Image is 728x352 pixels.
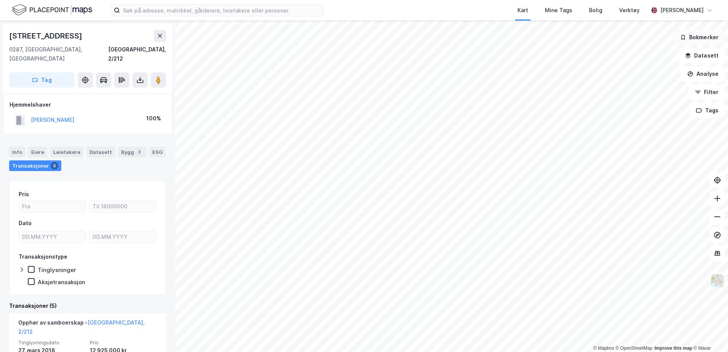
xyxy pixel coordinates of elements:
button: Filter [688,85,725,100]
div: Aksjetransaksjon [38,278,85,286]
div: Datasett [86,147,115,157]
div: Opphør av samboerskap - [18,318,157,339]
img: Z [710,274,725,288]
div: 5 [51,162,58,170]
div: Mine Tags [545,6,572,15]
div: [PERSON_NAME] [660,6,704,15]
div: Leietakere [50,147,83,157]
div: Transaksjoner [9,160,61,171]
span: Tinglysningsdato [18,339,85,346]
img: logo.f888ab2527a4732fd821a326f86c7f29.svg [12,3,92,17]
div: Eiere [28,147,47,157]
div: Kart [517,6,528,15]
div: Transaksjonstype [19,252,67,261]
button: Datasett [679,48,725,63]
div: Hjemmelshaver [10,100,166,109]
input: Til 18000000 [89,201,156,212]
input: Fra [19,201,86,212]
button: Tags [690,103,725,118]
button: Bokmerker [674,30,725,45]
button: Tag [9,72,75,88]
div: ESG [149,147,166,157]
div: Transaksjoner (5) [9,301,166,310]
a: OpenStreetMap [616,346,653,351]
a: Improve this map [655,346,692,351]
input: Søk på adresse, matrikkel, gårdeiere, leietakere eller personer [120,5,323,16]
div: Pris [19,190,29,199]
div: Kontrollprogram for chat [690,315,728,352]
a: Mapbox [593,346,614,351]
div: 3 [136,148,143,156]
div: 0287, [GEOGRAPHIC_DATA], [GEOGRAPHIC_DATA] [9,45,108,63]
div: Bolig [589,6,602,15]
div: [GEOGRAPHIC_DATA], 2/212 [108,45,166,63]
button: Analyse [681,66,725,82]
span: Pris [90,339,157,346]
div: Tinglysninger [38,266,76,274]
iframe: Chat Widget [690,315,728,352]
input: DD.MM.YYYY [19,231,86,243]
div: Info [9,147,25,157]
div: Verktøy [619,6,640,15]
div: [STREET_ADDRESS] [9,30,84,42]
input: DD.MM.YYYY [89,231,156,243]
div: Bygg [118,147,146,157]
div: Dato [19,219,32,228]
div: 100% [146,114,161,123]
